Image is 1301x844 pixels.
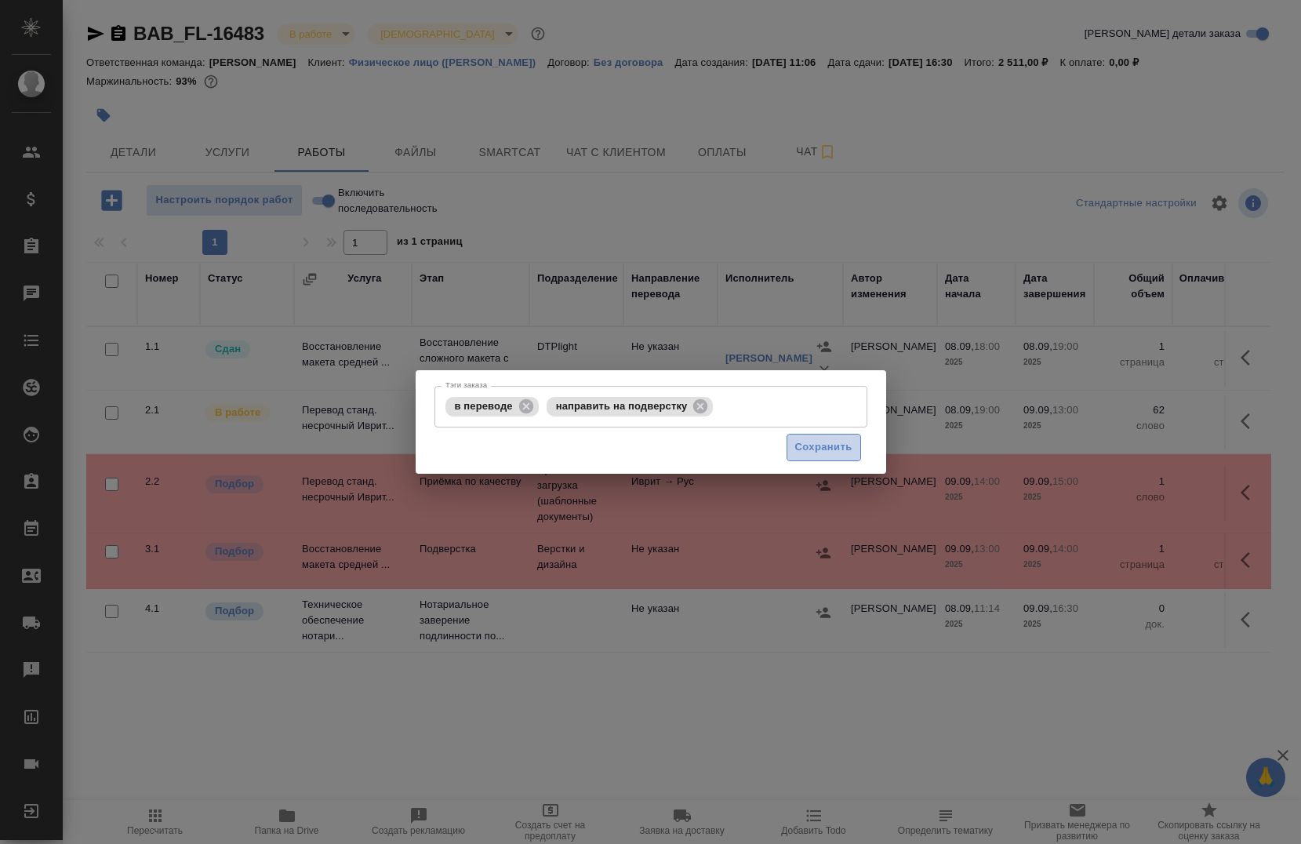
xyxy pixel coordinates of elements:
[445,400,522,412] span: в переводе
[445,397,539,417] div: в переводе
[787,434,861,461] button: Сохранить
[795,438,852,457] span: Сохранить
[547,400,697,412] span: направить на подверстку
[547,397,714,417] div: направить на подверстку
